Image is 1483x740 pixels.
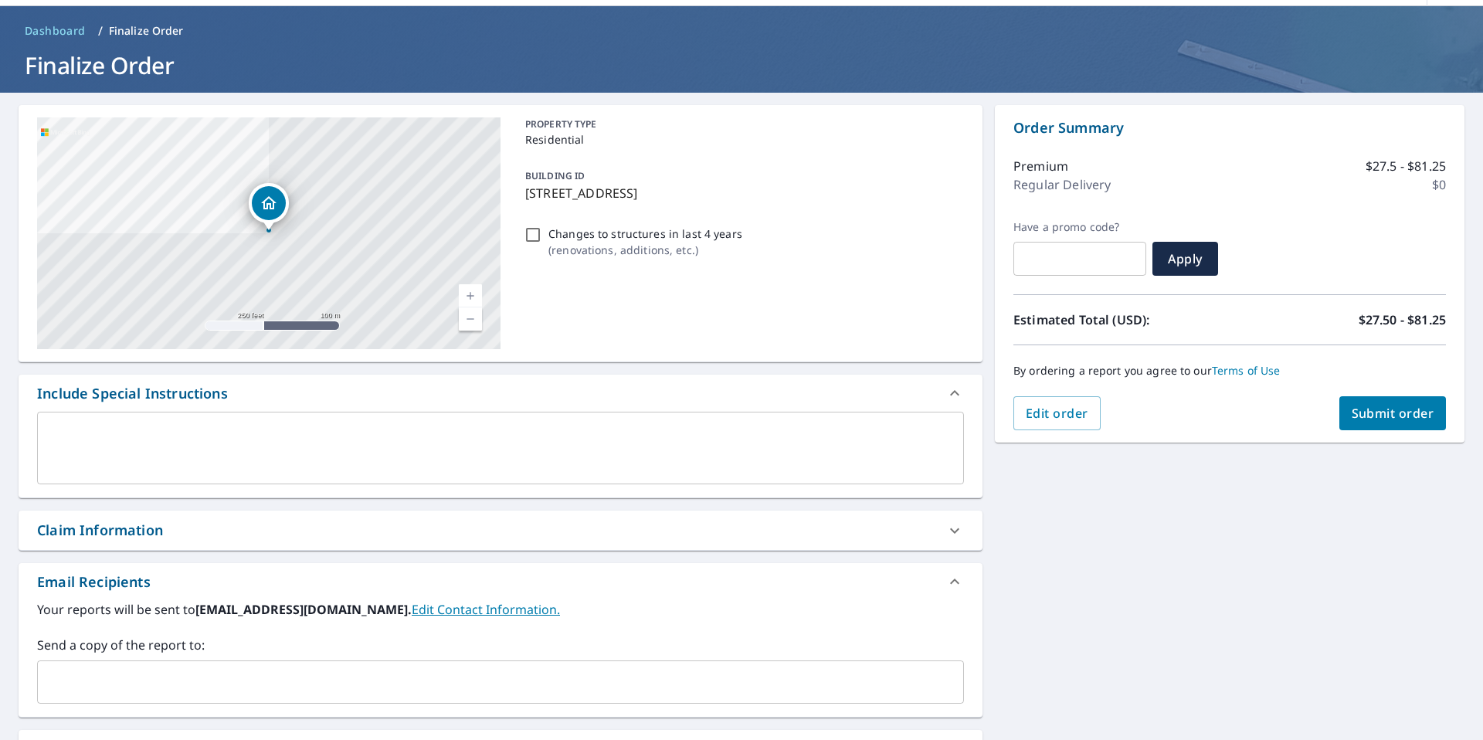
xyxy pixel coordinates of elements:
[37,520,163,541] div: Claim Information
[37,600,964,619] label: Your reports will be sent to
[459,307,482,331] a: Current Level 17, Zoom Out
[1013,175,1111,194] p: Regular Delivery
[459,284,482,307] a: Current Level 17, Zoom In
[1152,242,1218,276] button: Apply
[525,131,958,148] p: Residential
[98,22,103,40] li: /
[412,601,560,618] a: EditContactInfo
[19,19,1464,43] nav: breadcrumb
[19,375,982,412] div: Include Special Instructions
[548,226,742,242] p: Changes to structures in last 4 years
[525,184,958,202] p: [STREET_ADDRESS]
[1212,363,1281,378] a: Terms of Use
[525,117,958,131] p: PROPERTY TYPE
[1359,311,1446,329] p: $27.50 - $81.25
[25,23,86,39] span: Dashboard
[109,23,184,39] p: Finalize Order
[37,636,964,654] label: Send a copy of the report to:
[37,572,151,592] div: Email Recipients
[19,19,92,43] a: Dashboard
[1432,175,1446,194] p: $0
[1026,405,1088,422] span: Edit order
[19,563,982,600] div: Email Recipients
[548,242,742,258] p: ( renovations, additions, etc. )
[1013,311,1230,329] p: Estimated Total (USD):
[1165,250,1206,267] span: Apply
[1352,405,1434,422] span: Submit order
[19,511,982,550] div: Claim Information
[249,183,289,231] div: Dropped pin, building 1, Residential property, 12501 Ayrshire St E Jacksonville, FL 32226
[1013,157,1068,175] p: Premium
[37,383,228,404] div: Include Special Instructions
[1013,117,1446,138] p: Order Summary
[1013,396,1101,430] button: Edit order
[195,601,412,618] b: [EMAIL_ADDRESS][DOMAIN_NAME].
[1013,364,1446,378] p: By ordering a report you agree to our
[1366,157,1446,175] p: $27.5 - $81.25
[1013,220,1146,234] label: Have a promo code?
[1339,396,1447,430] button: Submit order
[525,169,585,182] p: BUILDING ID
[19,49,1464,81] h1: Finalize Order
